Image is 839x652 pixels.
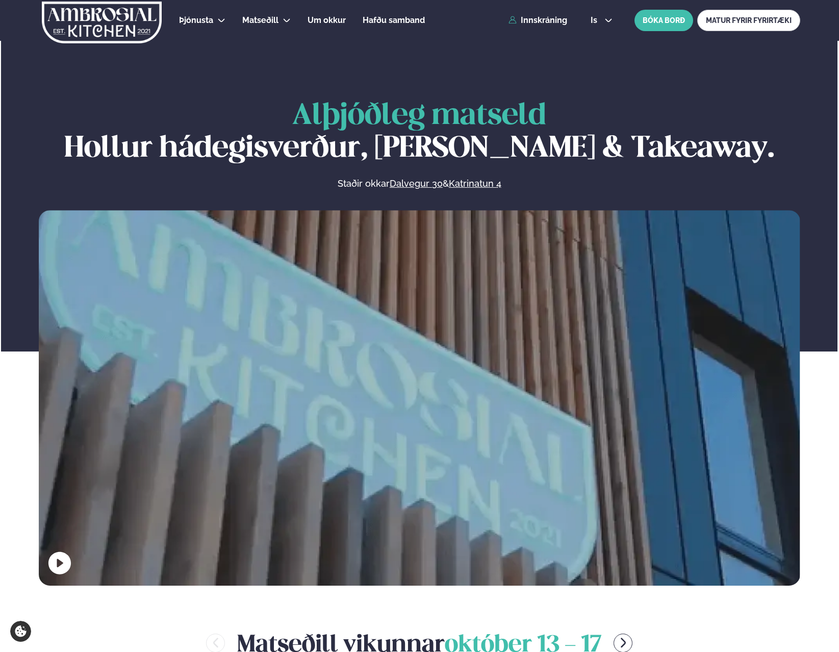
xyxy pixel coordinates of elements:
[582,16,621,24] button: is
[449,178,501,190] a: Katrinatun 4
[363,14,425,27] a: Hafðu samband
[308,15,346,25] span: Um okkur
[308,14,346,27] a: Um okkur
[363,15,425,25] span: Hafðu samband
[591,16,600,24] span: is
[509,16,567,25] a: Innskráning
[41,2,163,43] img: logo
[179,15,213,25] span: Þjónusta
[39,100,800,165] h1: Hollur hádegisverður, [PERSON_NAME] & Takeaway.
[634,10,693,31] button: BÓKA BORÐ
[697,10,800,31] a: MATUR FYRIR FYRIRTÆKI
[242,15,278,25] span: Matseðill
[292,102,546,130] span: Alþjóðleg matseld
[242,14,278,27] a: Matseðill
[390,178,443,190] a: Dalvegur 30
[10,621,31,642] a: Cookie settings
[226,178,612,190] p: Staðir okkar &
[179,14,213,27] a: Þjónusta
